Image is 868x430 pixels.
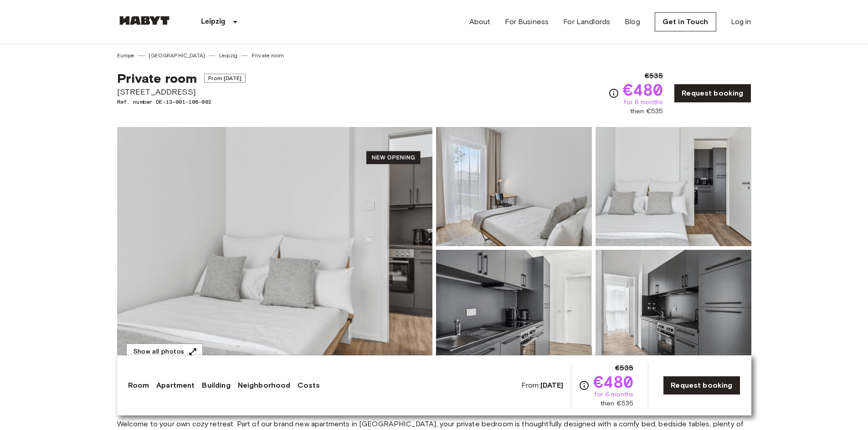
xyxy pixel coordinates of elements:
span: [STREET_ADDRESS] [117,86,246,98]
a: Log in [731,16,751,27]
img: Picture of unit DE-13-001-108-002 [436,250,592,369]
a: Leipzig [219,51,237,60]
img: Habyt [117,16,172,25]
a: Get in Touch [655,12,716,31]
span: Private room [117,71,197,86]
svg: Check cost overview for full price breakdown. Please note that discounts apply to new joiners onl... [608,88,619,99]
span: €480 [623,81,663,98]
img: Picture of unit DE-13-001-108-002 [596,250,751,369]
a: Building [202,380,230,391]
a: For Business [505,16,549,27]
span: From [DATE] [204,74,246,83]
img: Picture of unit DE-13-001-108-002 [436,127,592,246]
span: €535 [645,71,663,81]
span: €480 [593,374,634,390]
span: Ref. number DE-13-001-108-002 [117,98,246,106]
span: for 6 months [594,390,633,399]
a: Private room [252,51,284,60]
a: Request booking [663,376,740,395]
button: Show all photos [126,344,203,360]
a: Neighborhood [238,380,291,391]
b: [DATE] [540,381,564,390]
span: €535 [615,363,634,374]
a: [GEOGRAPHIC_DATA] [149,51,205,60]
svg: Check cost overview for full price breakdown. Please note that discounts apply to new joiners onl... [579,380,590,391]
a: Apartment [156,380,195,391]
img: Picture of unit DE-13-001-108-002 [596,127,751,246]
a: Blog [625,16,640,27]
a: About [469,16,491,27]
a: Europe [117,51,135,60]
span: then €535 [601,399,633,408]
img: Marketing picture of unit DE-13-001-108-002 [117,127,432,369]
a: For Landlords [563,16,610,27]
span: for 6 months [624,98,663,107]
span: then €535 [630,107,663,116]
a: Room [128,380,149,391]
p: Leipzig [201,16,226,27]
a: Request booking [674,84,751,103]
a: Costs [298,380,320,391]
span: From: [521,380,564,390]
